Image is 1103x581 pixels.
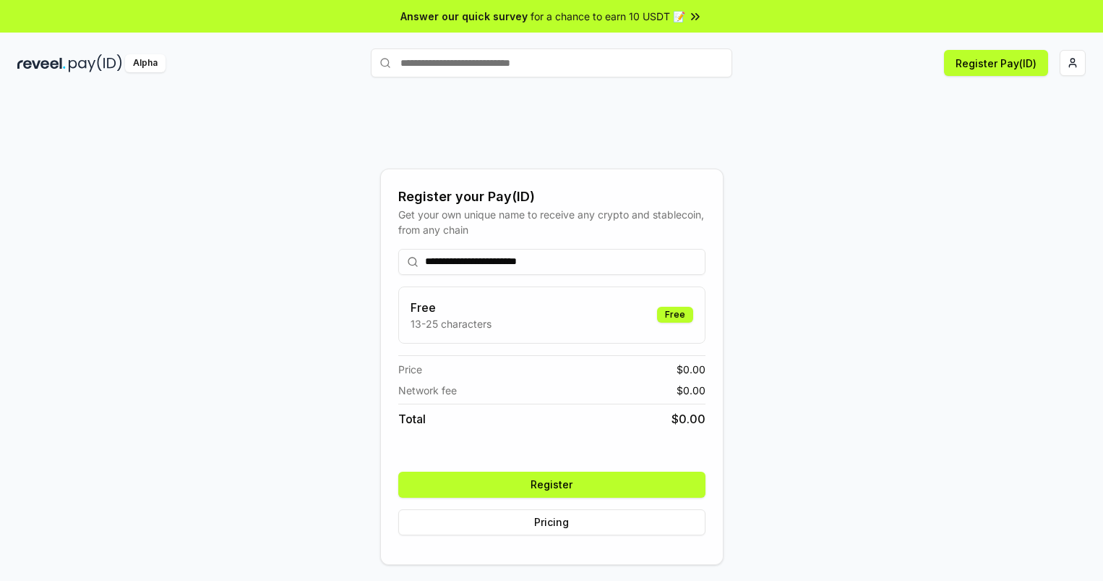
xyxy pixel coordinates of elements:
[398,410,426,428] span: Total
[531,9,685,24] span: for a chance to earn 10 USDT 📝
[398,362,422,377] span: Price
[671,410,705,428] span: $ 0.00
[69,54,122,72] img: pay_id
[400,9,528,24] span: Answer our quick survey
[125,54,166,72] div: Alpha
[398,509,705,535] button: Pricing
[398,383,457,398] span: Network fee
[398,207,705,237] div: Get your own unique name to receive any crypto and stablecoin, from any chain
[677,362,705,377] span: $ 0.00
[944,50,1048,76] button: Register Pay(ID)
[398,187,705,207] div: Register your Pay(ID)
[677,383,705,398] span: $ 0.00
[17,54,66,72] img: reveel_dark
[398,472,705,498] button: Register
[657,307,693,323] div: Free
[411,299,492,316] h3: Free
[411,316,492,331] p: 13-25 characters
